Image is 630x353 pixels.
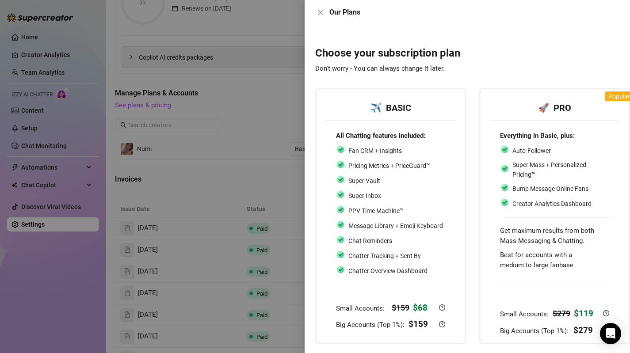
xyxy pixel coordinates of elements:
button: Close [315,7,326,18]
span: Message Library + Emoji Keyboard [348,222,443,229]
img: svg%3e [500,183,509,192]
img: svg%3e [336,145,345,154]
span: Popular [608,93,630,100]
span: Small Accounts: [336,304,386,312]
img: svg%3e [336,220,345,229]
img: svg%3e [336,265,345,274]
span: Pricing Metrics + PriceGuard™ [348,162,430,169]
span: Chatter Tracking + Sent By [348,252,421,259]
span: question-circle [439,321,445,327]
img: svg%3e [336,160,345,169]
span: Don't worry - You can always change it later. [315,65,445,72]
img: svg%3e [336,250,345,259]
div: Open Intercom Messenger [600,323,621,344]
span: Auto-Follower [512,147,551,154]
span: Super Mass + Personalized Pricing™ [512,161,586,178]
span: question-circle [603,310,609,316]
img: svg%3e [500,198,509,207]
span: Small Accounts: [500,310,550,318]
strong: $ 68 [413,303,428,313]
strong: ✈️ BASIC [370,102,411,113]
strong: $ 159 [409,319,428,329]
strong: Everything in Basic, plus: [500,132,575,140]
strong: 🚀 PRO [538,102,571,113]
span: Creator Analytics Dashboard [512,200,592,207]
span: Bump Message Online Fans [512,185,588,192]
span: Big Accounts (Top 1%): [336,321,406,329]
strong: $ 279 [573,325,593,335]
span: Chatter Overview Dashboard [348,267,428,274]
span: close [317,9,324,16]
strong: $ 279 [553,309,570,318]
span: question-circle [439,304,445,311]
span: Get maximum results from both Mass Messaging & Chatting. [500,227,594,245]
h3: Choose your subscription plan [315,46,630,75]
span: Chat Reminders [348,237,392,244]
strong: $ 159 [392,303,409,312]
span: Fan CRM + Insights [348,147,402,154]
span: Big Accounts (Top 1%): [500,327,570,335]
img: svg%3e [336,175,345,184]
img: svg%3e [500,145,509,154]
img: svg%3e [500,164,509,173]
strong: $ 119 [574,308,593,319]
span: Super Vault [348,177,380,184]
img: svg%3e [336,190,345,199]
div: Our Plans [329,7,619,18]
span: PPV Time Machine™ [348,207,404,214]
img: svg%3e [336,205,345,214]
span: Super Inbox [348,192,381,199]
strong: All Chatting features included: [336,132,425,140]
img: svg%3e [336,235,345,244]
span: Best for accounts with a medium to large fanbase. [500,251,575,269]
